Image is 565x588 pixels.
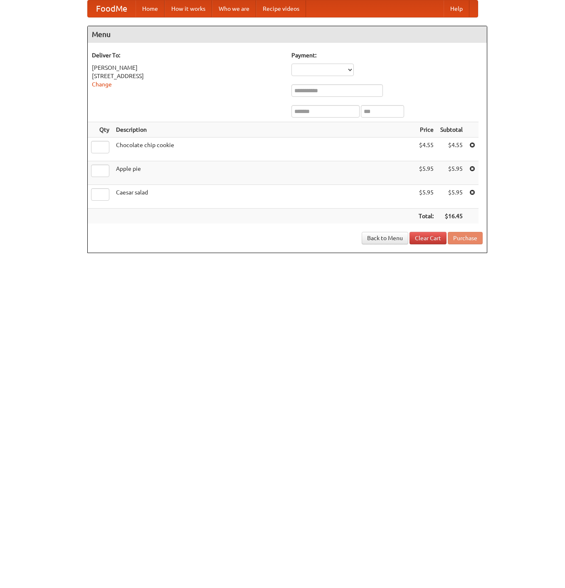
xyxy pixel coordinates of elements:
[165,0,212,17] a: How it works
[113,161,415,185] td: Apple pie
[437,209,466,224] th: $16.45
[444,0,469,17] a: Help
[415,122,437,138] th: Price
[437,161,466,185] td: $5.95
[437,138,466,161] td: $4.55
[113,122,415,138] th: Description
[212,0,256,17] a: Who we are
[415,209,437,224] th: Total:
[113,185,415,209] td: Caesar salad
[415,161,437,185] td: $5.95
[437,122,466,138] th: Subtotal
[92,81,112,88] a: Change
[415,185,437,209] td: $5.95
[415,138,437,161] td: $4.55
[88,0,136,17] a: FoodMe
[362,232,408,244] a: Back to Menu
[92,51,283,59] h5: Deliver To:
[437,185,466,209] td: $5.95
[113,138,415,161] td: Chocolate chip cookie
[256,0,306,17] a: Recipe videos
[92,72,283,80] div: [STREET_ADDRESS]
[410,232,447,244] a: Clear Cart
[136,0,165,17] a: Home
[448,232,483,244] button: Purchase
[92,64,283,72] div: [PERSON_NAME]
[88,26,487,43] h4: Menu
[291,51,483,59] h5: Payment:
[88,122,113,138] th: Qty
